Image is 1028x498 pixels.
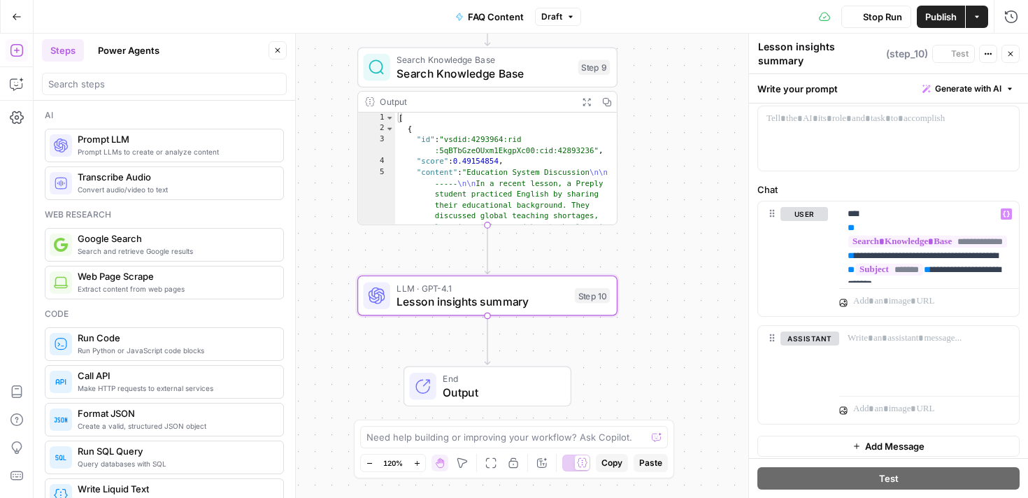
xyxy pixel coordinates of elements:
span: Search and retrieve Google results [78,246,272,257]
span: LLM · GPT-4.1 [397,281,568,294]
div: Web research [45,208,284,221]
span: Call API [78,369,272,383]
span: 120% [383,457,403,469]
span: Test [951,48,969,60]
span: Copy [601,457,622,469]
span: Generate with AI [935,83,1001,95]
button: Generate with AI [917,80,1020,98]
span: Create a valid, structured JSON object [78,420,272,432]
span: Lesson insights summary [397,293,568,310]
div: LLM · GPT-4.1Lesson insights summaryStep 10 [357,276,617,316]
div: Step 10 [575,288,610,304]
span: Google Search [78,232,272,246]
span: Transcribe Audio [78,170,272,184]
span: ( step_10 ) [886,47,928,61]
div: Step 9 [578,60,611,76]
button: Test [757,467,1020,490]
span: Toggle code folding, rows 1 through 87 [385,113,394,124]
span: Prompt LLM [78,132,272,146]
div: user [758,201,828,316]
span: Web Page Scrape [78,269,272,283]
span: Search Knowledge Base [397,53,571,66]
button: Test [932,45,975,63]
button: Paste [634,454,668,472]
span: Paste [639,457,662,469]
div: Output [380,95,571,108]
button: assistant [780,332,839,346]
span: Run Code [78,331,272,345]
button: FAQ Content [447,6,532,28]
span: Prompt LLMs to create or analyze content [78,146,272,157]
span: Run SQL Query [78,444,272,458]
div: 1 [358,113,395,124]
div: 2 [358,124,395,135]
span: Test [879,471,899,485]
div: EndOutput [357,367,617,407]
span: Output [443,384,557,401]
button: Publish [917,6,965,28]
span: Write Liquid Text [78,482,272,496]
span: Query databases with SQL [78,458,272,469]
button: user [780,207,828,221]
span: End [443,372,557,385]
button: Steps [42,39,84,62]
button: Draft [535,8,581,26]
span: Run Python or JavaScript code blocks [78,345,272,356]
div: Code [45,308,284,320]
input: Search steps [48,77,280,91]
g: Edge from step_10 to end [485,316,490,365]
span: FAQ Content [468,10,524,24]
span: Convert audio/video to text [78,184,272,195]
div: 3 [358,134,395,156]
span: Format JSON [78,406,272,420]
button: Stop Run [841,6,911,28]
span: Add Message [865,439,925,453]
label: Chat [757,183,1020,197]
textarea: Lesson insights summary [758,40,883,68]
button: Add Message [757,436,1020,457]
div: Write your prompt [749,74,1028,103]
span: Search Knowledge Base [397,65,571,82]
div: 5 [358,167,395,243]
span: Draft [541,10,562,23]
span: Publish [925,10,957,24]
span: Make HTTP requests to external services [78,383,272,394]
div: Ai [45,109,284,122]
div: 4 [358,157,395,168]
div: Search Knowledge BaseSearch Knowledge BaseStep 9Output[ { "id":"vsdid:4293964:rid :5qBTbGzeOUxm1E... [357,48,617,225]
div: assistant [758,326,828,424]
button: Power Agents [90,39,168,62]
span: Extract content from web pages [78,283,272,294]
span: Stop Run [863,10,902,24]
button: Copy [596,454,628,472]
span: Toggle code folding, rows 2 through 18 [385,124,394,135]
g: Edge from step_9 to step_10 [485,225,490,274]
